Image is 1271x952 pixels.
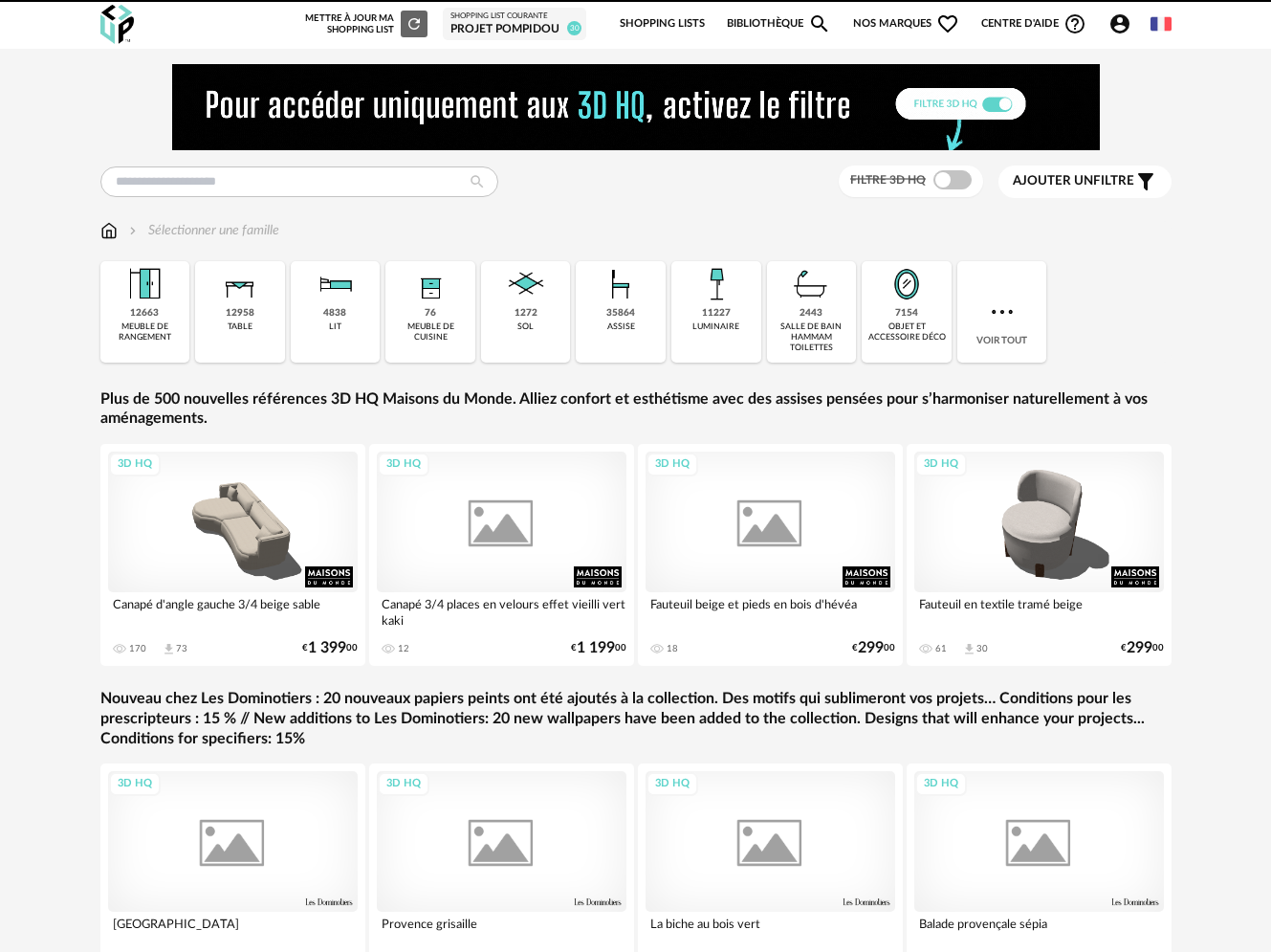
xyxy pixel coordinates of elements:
div: 30 [976,643,988,654]
div: 170 [129,643,146,654]
div: € 00 [1121,642,1164,654]
div: 3D HQ [378,453,429,476]
a: Nouveau chez Les Dominotiers : 20 nouveaux papiers peints ont été ajoutés à la collection. Des mo... [100,689,1172,748]
div: meuble de cuisine [391,321,470,343]
div: 61 [935,643,947,654]
div: Shopping List courante [450,11,579,21]
div: Provence grisaille [377,912,626,950]
img: Table.png [217,261,263,307]
img: Literie.png [312,261,358,307]
img: more.7b13dc1.svg [987,297,1018,327]
div: 76 [425,307,436,320]
span: Filtre 3D HQ [850,174,926,186]
span: Filter icon [1134,170,1157,193]
div: € 00 [852,642,895,654]
span: Refresh icon [405,19,423,29]
div: 12663 [130,307,159,320]
img: OXP [100,5,134,44]
div: 3D HQ [915,772,967,796]
span: Help Circle Outline icon [1063,12,1086,35]
img: Meuble%20de%20rangement.png [121,261,167,307]
div: Fauteuil en textile tramé beige [914,592,1164,631]
div: objet et accessoire déco [867,321,946,343]
div: Canapé d'angle gauche 3/4 beige sable [108,592,358,631]
div: 73 [176,643,187,654]
div: table [228,321,252,332]
span: 1 399 [308,642,346,654]
div: Balade provençale sépia [914,912,1164,950]
div: 3D HQ [378,772,429,796]
span: Account Circle icon [1108,12,1131,35]
div: salle de bain hammam toilettes [773,321,851,354]
span: filtre [1013,173,1134,189]
span: Centre d'aideHelp Circle Outline icon [981,12,1087,35]
div: 3D HQ [109,772,161,796]
div: Sélectionner une famille [125,221,279,240]
img: Luminaire.png [693,261,739,307]
div: assise [607,321,635,332]
div: 3D HQ [646,772,698,796]
div: Canapé 3/4 places en velours effet vieilli vert kaki [377,592,626,631]
a: 3D HQ Canapé 3/4 places en velours effet vieilli vert kaki 12 €1 19900 [369,444,634,666]
div: 7154 [895,307,918,320]
div: € 00 [571,642,626,654]
img: svg+xml;base64,PHN2ZyB3aWR0aD0iMTYiIGhlaWdodD0iMTYiIHZpZXdCb3g9IjAgMCAxNiAxNiIgZmlsbD0ibm9uZSIgeG... [125,221,141,240]
img: NEW%20NEW%20HQ%20NEW_V1.gif [172,64,1100,150]
a: Shopping List courante Projet Pompidou 30 [450,11,579,36]
span: Heart Outline icon [936,12,959,35]
div: Mettre à jour ma Shopping List [305,11,427,37]
a: 3D HQ Fauteuil beige et pieds en bois d'hévéa 18 €29900 [638,444,903,666]
span: 1 199 [577,642,615,654]
span: Download icon [962,642,976,656]
div: Fauteuil beige et pieds en bois d'hévéa [646,592,895,631]
a: BibliothèqueMagnify icon [727,4,832,44]
a: 3D HQ Fauteuil en textile tramé beige 61 Download icon 30 €29900 [907,444,1172,666]
div: 1272 [515,307,537,320]
div: 12 [398,643,409,654]
div: 3D HQ [109,453,161,476]
div: 12958 [226,307,254,320]
span: 299 [1127,642,1152,654]
div: 35864 [606,307,635,320]
div: Projet Pompidou [450,22,579,37]
div: Voir tout [957,261,1047,363]
div: 18 [667,643,678,654]
img: Miroir.png [884,261,930,307]
div: luminaire [692,321,739,332]
div: 11227 [702,307,731,320]
div: € 00 [302,642,358,654]
img: Salle%20de%20bain.png [788,261,834,307]
img: Assise.png [598,261,644,307]
img: Sol.png [503,261,549,307]
div: sol [517,321,534,332]
span: 30 [567,21,581,35]
span: Download icon [162,642,176,656]
span: Magnify icon [808,12,831,35]
img: Rangement.png [407,261,453,307]
div: La biche au bois vert [646,912,895,950]
span: 299 [858,642,884,654]
img: fr [1150,13,1172,34]
a: 3D HQ Canapé d'angle gauche 3/4 beige sable 170 Download icon 73 €1 39900 [100,444,365,666]
span: Nos marques [853,4,960,44]
div: 2443 [800,307,822,320]
a: Shopping Lists [620,4,705,44]
button: Ajouter unfiltre Filter icon [998,166,1172,198]
a: Plus de 500 nouvelles références 3D HQ Maisons du Monde. Alliez confort et esthétisme avec des as... [100,389,1172,430]
div: 3D HQ [646,453,698,476]
span: Account Circle icon [1108,12,1140,35]
span: Ajouter un [1013,174,1093,188]
div: lit [329,321,341,332]
div: meuble de rangement [106,321,185,343]
img: svg+xml;base64,PHN2ZyB3aWR0aD0iMTYiIGhlaWdodD0iMTciIHZpZXdCb3g9IjAgMCAxNiAxNyIgZmlsbD0ibm9uZSIgeG... [100,221,118,240]
div: [GEOGRAPHIC_DATA] [108,912,358,950]
div: 4838 [323,307,346,320]
div: 3D HQ [915,453,967,476]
